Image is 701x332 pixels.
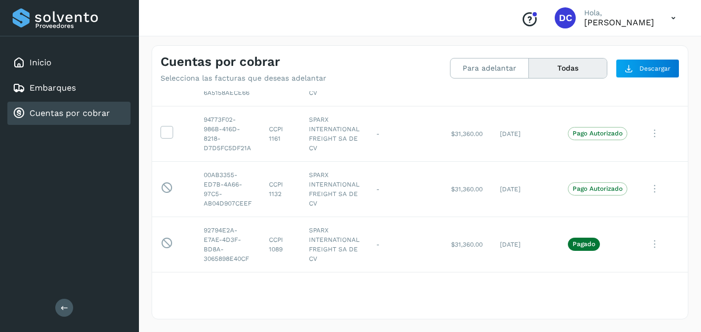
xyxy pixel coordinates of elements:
p: Proveedores [35,22,126,30]
p: Hola, [584,8,654,17]
td: - [368,161,443,217]
td: 00AB3355-ED7B-4A66-97C5-AB04D907CEEF [195,161,261,217]
td: 92794E2A-E7AE-4D3F-BD8A-3065898E40CF [195,217,261,272]
td: CCPI 1132 [261,161,301,217]
td: $31,360.00 [443,161,492,217]
td: [DATE] [492,161,559,217]
td: SPARX INTERNATIONAL FREIGHT SA DE CV [301,272,368,327]
td: CCPI 1077 [261,272,301,327]
p: DORIS CARDENAS PEREA [584,17,654,27]
td: - [368,217,443,272]
td: SPARX INTERNATIONAL FREIGHT SA DE CV [301,106,368,161]
p: Pago Autorizado [573,130,623,137]
td: SPARX INTERNATIONAL FREIGHT SA DE CV [301,217,368,272]
td: $31,360.00 [443,106,492,161]
span: Descargar [639,64,670,73]
td: [DATE] [492,272,559,327]
td: 94773F02-986B-416D-8218-D7D5FC5DF21A [195,106,261,161]
td: 3606E7D3-8F12-430A-94E7-9C4964987564 [195,272,261,327]
button: Para adelantar [450,58,529,78]
td: $31,360.00 [443,217,492,272]
p: Pagado [573,240,595,248]
div: Embarques [7,76,131,100]
a: Embarques [29,83,76,93]
div: Inicio [7,51,131,74]
div: Cuentas por cobrar [7,102,131,125]
td: [DATE] [492,106,559,161]
td: $31,360.00 [443,272,492,327]
button: Descargar [616,59,679,78]
button: Todas [529,58,607,78]
td: - [368,272,443,327]
td: CCPI 1089 [261,217,301,272]
h4: Cuentas por cobrar [161,54,280,70]
td: SPARX INTERNATIONAL FREIGHT SA DE CV [301,161,368,217]
a: Inicio [29,57,52,67]
p: Selecciona las facturas que deseas adelantar [161,74,326,83]
td: CCPI 1161 [261,106,301,161]
td: - [368,106,443,161]
a: Cuentas por cobrar [29,108,110,118]
td: [DATE] [492,217,559,272]
p: Pago Autorizado [573,185,623,192]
